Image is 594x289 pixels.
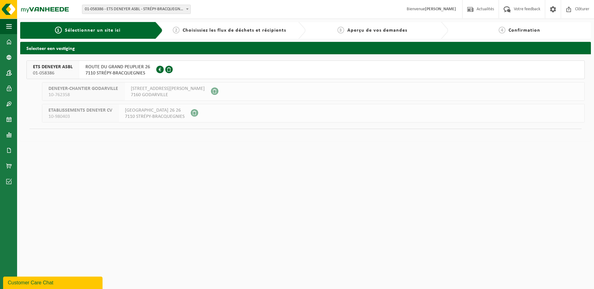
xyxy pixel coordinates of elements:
span: ROUTE DU GRAND PEUPLIER 26 [85,64,150,70]
span: Choisissiez les flux de déchets et récipients [183,28,286,33]
span: 3 [337,27,344,33]
span: 1 [55,27,62,33]
span: 01-058386 - ETS DENEYER ASBL - STRÉPY-BRACQUEGNIES [82,5,190,14]
span: ETS DENEYER ASBL [33,64,73,70]
span: 01-058386 - ETS DENEYER ASBL - STRÉPY-BRACQUEGNIES [82,5,191,14]
span: Confirmation [509,28,540,33]
span: 7110 STRÉPY-BRACQUEGNIES [85,70,150,76]
span: 7110 STRÉPY-BRACQUEGNIES [125,113,185,120]
span: 7160 GODARVILLE [131,92,205,98]
span: 01-058386 [33,70,73,76]
iframe: chat widget [3,275,104,289]
span: [STREET_ADDRESS][PERSON_NAME] [131,86,205,92]
span: 10-980403 [48,113,112,120]
span: Aperçu de vos demandes [347,28,407,33]
h2: Selecteer een vestiging [20,42,591,54]
button: ETS DENEYER ASBL 01-058386 ROUTE DU GRAND PEUPLIER 267110 STRÉPY-BRACQUEGNIES [26,60,585,79]
span: ETABLISSEMENTS DENEYER CV [48,107,112,113]
span: Sélectionner un site ici [65,28,121,33]
span: [GEOGRAPHIC_DATA] 26 26 [125,107,185,113]
span: DENEYER-CHANTIER GODARVILLE [48,86,118,92]
span: 10-762358 [48,92,118,98]
span: 2 [173,27,180,33]
span: 4 [499,27,505,33]
strong: [PERSON_NAME] [425,7,456,11]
